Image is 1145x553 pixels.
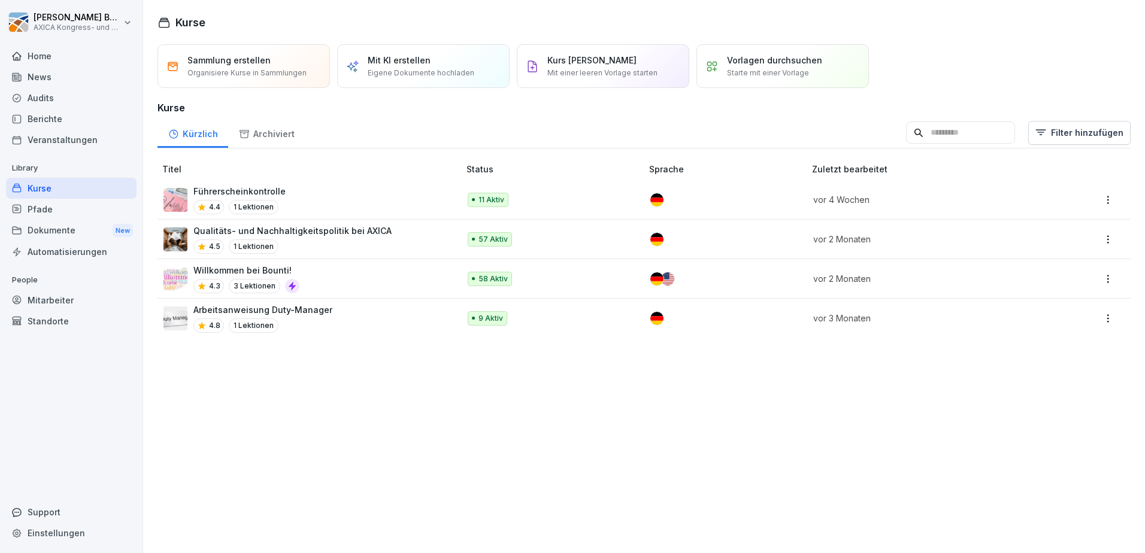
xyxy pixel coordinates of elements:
[6,271,137,290] p: People
[6,159,137,178] p: Library
[650,312,664,325] img: de.svg
[187,68,307,78] p: Organisiere Kurse in Sammlungen
[175,14,205,31] h1: Kurse
[478,195,504,205] p: 11 Aktiv
[6,522,137,543] a: Einstellungen
[6,129,137,150] a: Veranstaltungen
[649,163,807,175] p: Sprache
[6,220,137,242] a: DokumenteNew
[193,303,332,316] p: Arbeitsanweisung Duty-Manager
[193,224,392,237] p: Qualitäts- und Nachhaltigkeitspolitik bei AXICA
[650,272,664,285] img: de.svg
[34,23,121,32] p: AXICA Kongress- und Tagungszentrum Pariser Platz 3 GmbH
[6,220,137,242] div: Dokumente
[229,318,278,333] p: 1 Lektionen
[209,281,220,291] p: 4.3
[6,199,137,220] a: Pfade
[6,178,137,199] a: Kurse
[163,267,187,291] img: ezoyesrutavjy0yb17ox1s6s.png
[34,13,121,23] p: [PERSON_NAME] Buttgereit
[163,306,187,330] img: a8uzmyxkkdyibb3znixvropg.png
[1028,121,1131,145] button: Filter hinzufügen
[467,163,645,175] p: Status
[6,241,137,262] a: Automatisierungen
[650,193,664,206] img: de.svg
[813,193,1035,206] p: vor 4 Wochen
[6,290,137,311] a: Mitarbeiter
[157,101,1131,115] h3: Kurse
[6,66,137,87] a: News
[661,272,674,285] img: us.svg
[547,54,637,66] p: Kurs [PERSON_NAME]
[6,45,137,66] a: Home
[157,117,228,148] a: Kürzlich
[368,54,431,66] p: Mit KI erstellen
[209,241,220,252] p: 4.5
[6,311,137,332] a: Standorte
[727,68,809,78] p: Starte mit einer Vorlage
[113,224,133,238] div: New
[650,233,664,246] img: de.svg
[547,68,658,78] p: Mit einer leeren Vorlage starten
[209,320,220,331] p: 4.8
[813,312,1035,324] p: vor 3 Monaten
[478,234,508,245] p: 57 Aktiv
[478,274,508,284] p: 58 Aktiv
[812,163,1049,175] p: Zuletzt bearbeitet
[6,502,137,522] div: Support
[187,54,271,66] p: Sammlung erstellen
[813,272,1035,285] p: vor 2 Monaten
[6,87,137,108] a: Audits
[368,68,474,78] p: Eigene Dokumente hochladen
[209,202,220,212] p: 4.4
[478,313,503,324] p: 9 Aktiv
[229,200,278,214] p: 1 Lektionen
[193,264,299,276] p: Willkommen bei Bounti!
[162,163,462,175] p: Titel
[813,233,1035,245] p: vor 2 Monaten
[163,188,187,212] img: tysqa3kn17sbof1d0u0endyv.png
[163,227,187,251] img: r1d5yf18y2brqtocaitpazkm.png
[228,117,305,148] a: Archiviert
[6,108,137,129] a: Berichte
[727,54,822,66] p: Vorlagen durchsuchen
[229,239,278,254] p: 1 Lektionen
[193,185,286,197] p: Führerscheinkontrolle
[229,279,280,293] p: 3 Lektionen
